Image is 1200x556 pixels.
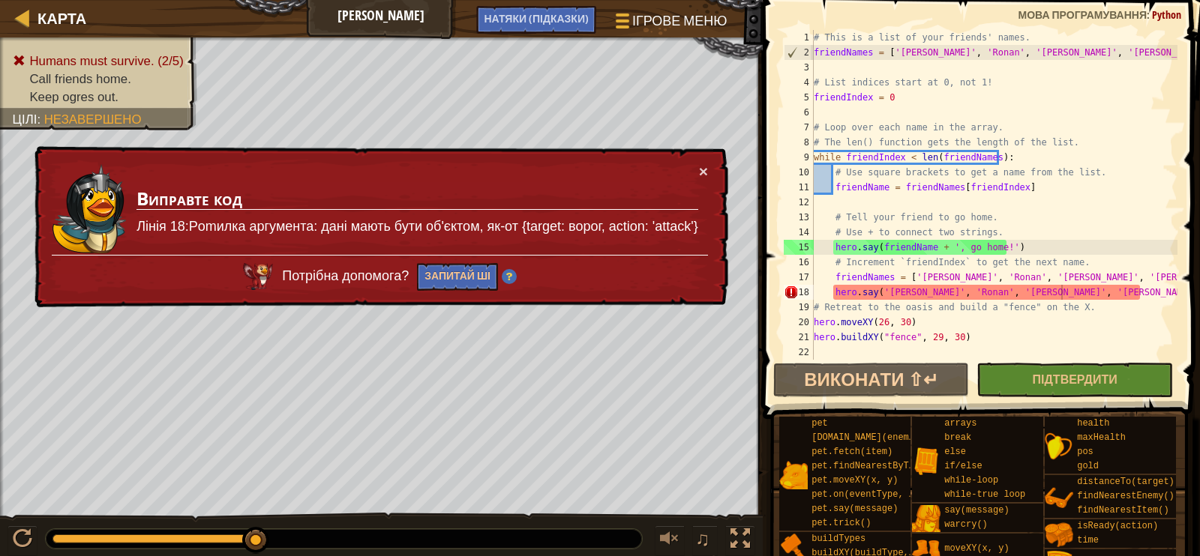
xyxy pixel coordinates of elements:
[784,255,814,270] div: 16
[912,447,940,475] img: portrait.png
[811,447,892,457] span: pet.fetch(item)
[784,120,814,135] div: 7
[136,217,698,237] p: Лінія 18:Pomилка аргумента: дані мають бути об'єктом, як-от {target: ворог, action: 'attack'}
[29,72,130,86] span: Call friends home.
[779,461,808,489] img: portrait.png
[811,489,952,500] span: pet.on(eventType, handler)
[1033,371,1117,387] span: Підтвердити
[784,105,814,120] div: 6
[243,263,273,290] img: AI
[811,504,898,514] span: pet.say(message)
[1077,505,1168,516] span: findNearestItem()
[1147,7,1152,22] span: :
[976,363,1172,397] button: Підтвердити
[811,534,865,544] span: buildTypes
[944,432,971,443] span: break
[944,475,998,486] span: while-loop
[811,461,957,471] span: pet.findNearestByType(type)
[1045,484,1073,513] img: portrait.png
[136,189,698,210] h3: Виправте код
[784,300,814,315] div: 19
[784,135,814,150] div: 8
[1077,418,1109,429] span: health
[811,418,828,429] span: pet
[1077,521,1158,531] span: isReady(action)
[1077,535,1099,546] span: time
[784,270,814,285] div: 17
[13,52,184,70] li: Humans must survive.
[417,263,498,291] button: Запитай ШІ
[784,345,814,360] div: 22
[784,195,814,210] div: 12
[30,8,86,28] a: Карта
[7,525,37,556] button: Ctrl + P: Play
[1077,447,1093,457] span: pos
[1077,477,1174,487] span: distanceTo(target)
[1045,521,1073,549] img: portrait.png
[44,112,142,127] span: Незавершено
[944,447,966,457] span: else
[692,525,718,556] button: ♫
[655,525,685,556] button: Налаштувати гучність
[604,6,736,41] button: Ігрове меню
[29,54,183,68] span: Humans must survive. (2/5)
[811,432,919,443] span: [DOMAIN_NAME](enemy)
[944,505,1009,516] span: say(message)
[944,519,988,530] span: warcry()
[784,285,814,300] div: 18
[699,163,708,179] button: ×
[632,11,727,31] span: Ігрове меню
[944,418,976,429] span: arrays
[784,75,814,90] div: 4
[725,525,755,556] button: Повноекранний режим
[811,475,898,486] span: pet.moveXY(x, y)
[944,489,1025,500] span: while-true loop
[811,518,871,528] span: pet.trick()
[502,269,517,284] img: Hint
[784,45,814,60] div: 2
[784,315,814,330] div: 20
[29,90,118,104] span: Keep ogres out.
[13,112,37,127] span: Цілі
[1045,432,1073,461] img: portrait.png
[1077,432,1126,443] span: maxHealth
[912,505,940,534] img: portrait.png
[784,225,814,240] div: 14
[13,88,184,106] li: Keep ogres out.
[944,543,1009,554] span: moveXY(x, y)
[944,461,982,471] span: if/else
[282,268,412,283] span: Потрібна допомога?
[37,8,86,28] span: Карта
[1152,7,1181,22] span: Python
[784,165,814,180] div: 10
[1077,461,1099,471] span: gold
[784,90,814,105] div: 5
[784,180,814,195] div: 11
[13,70,184,88] li: Call friends home.
[52,164,127,254] img: duck_usara.png
[784,210,814,225] div: 13
[784,30,814,45] div: 1
[784,150,814,165] div: 9
[484,11,589,25] span: НАТЯКИ (Підказки)
[784,240,814,255] div: 15
[784,330,814,345] div: 21
[784,60,814,75] div: 3
[773,363,969,397] button: Виконати ⇧↵
[1077,491,1174,501] span: findNearestEnemy()
[695,528,710,550] span: ♫
[37,112,43,127] span: :
[1018,7,1147,22] span: Мова програмування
